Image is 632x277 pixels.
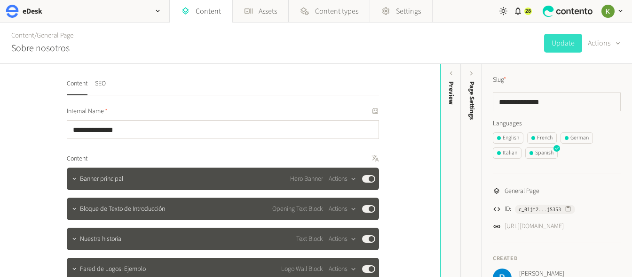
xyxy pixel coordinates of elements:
[37,31,73,40] a: General Page
[6,5,19,18] img: eDesk
[493,75,506,85] label: Slug
[315,6,358,17] span: Content types
[329,263,356,275] button: Actions
[80,204,165,214] span: Bloque de Texto de Introducción
[329,173,356,185] button: Actions
[34,31,37,40] span: /
[67,107,108,116] span: Internal Name
[588,34,621,53] button: Actions
[329,203,356,215] button: Actions
[329,233,356,245] button: Actions
[525,147,558,159] button: Spanish
[272,204,323,214] span: Opening Text Block
[493,132,523,144] button: English
[561,132,593,144] button: German
[493,254,621,263] h4: Created
[446,81,456,105] div: Preview
[396,6,421,17] span: Settings
[11,31,34,40] a: Content
[67,154,87,164] span: Content
[497,134,519,142] div: English
[527,132,557,144] button: French
[497,149,517,157] div: Italian
[11,41,70,55] h2: Sobre nosotros
[601,5,615,18] img: Keelin Terry
[525,7,531,15] span: 28
[493,147,521,159] button: Italian
[529,149,553,157] div: Spanish
[80,174,123,184] span: Banner principal
[80,264,146,274] span: Pared de Logos: Ejemplo
[281,264,323,274] span: Logo Wall Block
[505,222,564,231] a: [URL][DOMAIN_NAME]
[544,34,582,53] button: Update
[67,79,87,95] button: Content
[296,234,323,244] span: Text Block
[531,134,553,142] div: French
[23,6,42,17] h2: eDesk
[519,205,561,214] span: c_01jt2...jS353
[493,119,621,129] label: Languages
[505,204,511,214] span: ID:
[290,174,323,184] span: Hero Banner
[515,205,575,214] button: c_01jt2...jS353
[467,81,477,120] span: Page Settings
[80,234,121,244] span: Nuestra historia
[565,134,589,142] div: German
[95,79,106,95] button: SEO
[505,186,539,196] span: General Page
